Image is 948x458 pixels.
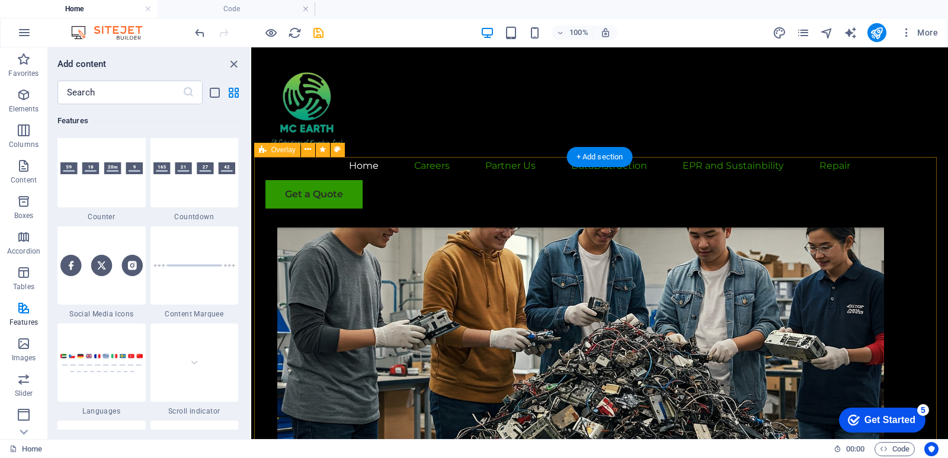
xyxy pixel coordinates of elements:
div: Social Media Icons [57,226,146,319]
img: counter.svg [60,162,143,175]
i: Reload page [288,26,302,40]
div: Get Started [35,13,86,24]
i: Publish [870,26,883,40]
p: Columns [9,140,39,149]
div: Counter [57,129,146,222]
div: Scroll indicator [150,324,239,416]
h4: Code [158,2,315,15]
div: Content Marquee [150,226,239,319]
i: Pages (Ctrl+Alt+S) [796,26,810,40]
p: Boxes [14,211,34,220]
button: Click here to leave preview mode and continue editing [264,25,278,40]
span: Overlay [271,146,296,153]
button: Usercentrics [924,442,939,456]
p: Features [9,318,38,327]
p: Content [11,175,37,185]
p: Accordion [7,246,40,256]
i: Undo: Delete elements (Ctrl+Z) [193,26,207,40]
button: close panel [226,57,241,71]
img: sroll-down.png [153,335,236,390]
div: + Add section [567,147,633,167]
button: pages [796,25,811,40]
div: Countdown [150,129,239,222]
button: design [773,25,787,40]
button: save [311,25,325,40]
span: Counter [57,212,146,222]
span: Social Media Icons [57,309,146,319]
h6: Add content [57,57,107,71]
div: 5 [88,2,100,14]
span: Countdown [150,212,239,222]
span: Content Marquee [150,309,239,319]
h6: 100% [569,25,588,40]
button: publish [867,23,886,42]
span: Languages [57,406,146,416]
button: More [896,23,943,42]
span: Scroll indicator [150,406,239,416]
h6: Features [57,114,238,128]
p: Tables [13,282,34,292]
img: languages.svg [60,353,143,373]
i: On resize automatically adjust zoom level to fit chosen device. [600,27,611,38]
p: Images [12,353,36,363]
p: Slider [15,389,33,398]
a: Click to cancel selection. Double-click to open Pages [9,442,42,456]
img: countdown.svg [153,162,236,175]
p: Header [12,424,36,434]
div: Languages [57,324,146,416]
button: 100% [552,25,594,40]
button: Code [875,442,915,456]
button: undo [193,25,207,40]
span: Code [880,442,909,456]
div: Get Started 5 items remaining, 0% complete [9,6,96,31]
button: navigator [820,25,834,40]
i: Design (Ctrl+Alt+Y) [773,26,786,40]
img: Editor Logo [68,25,157,40]
input: Search [57,81,182,104]
button: reload [287,25,302,40]
i: Navigator [820,26,834,40]
span: : [854,444,856,453]
button: grid-view [226,85,241,100]
i: Save (Ctrl+S) [312,26,325,40]
span: More [901,27,938,39]
img: Marquee.svg [153,264,236,267]
p: Elements [9,104,39,114]
h6: Session time [834,442,865,456]
span: 00 00 [846,442,864,456]
p: Favorites [8,69,39,78]
button: text_generator [844,25,858,40]
button: list-view [207,85,222,100]
i: AI Writer [844,26,857,40]
img: social-media.svg [60,255,143,276]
